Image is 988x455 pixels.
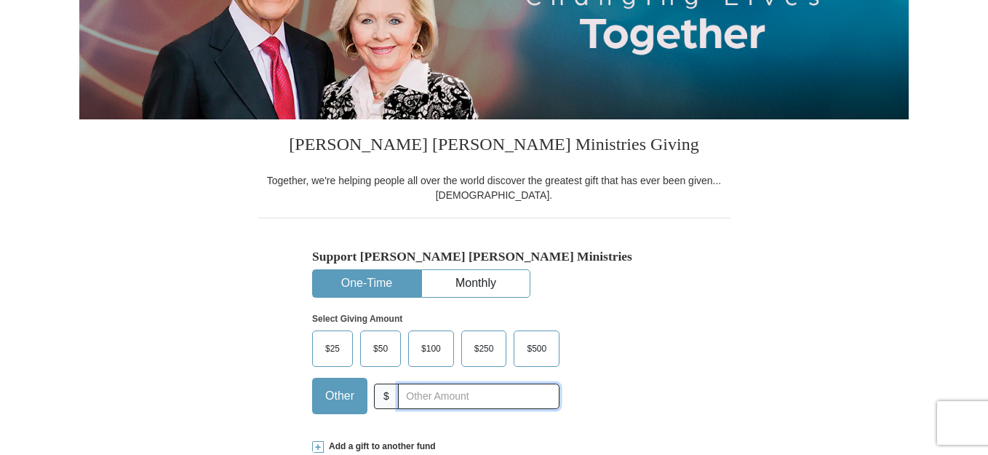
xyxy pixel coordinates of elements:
span: $250 [467,338,501,360]
span: $50 [366,338,395,360]
h5: Support [PERSON_NAME] [PERSON_NAME] Ministries [312,249,676,264]
span: $ [374,384,399,409]
span: $500 [519,338,554,360]
input: Other Amount [398,384,559,409]
span: Other [318,385,362,407]
strong: Select Giving Amount [312,314,402,324]
div: Together, we're helping people all over the world discover the greatest gift that has ever been g... [258,173,730,202]
span: Add a gift to another fund [324,440,436,453]
span: $100 [414,338,448,360]
h3: [PERSON_NAME] [PERSON_NAME] Ministries Giving [258,119,730,173]
span: $25 [318,338,347,360]
button: One-Time [313,270,421,297]
button: Monthly [422,270,530,297]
